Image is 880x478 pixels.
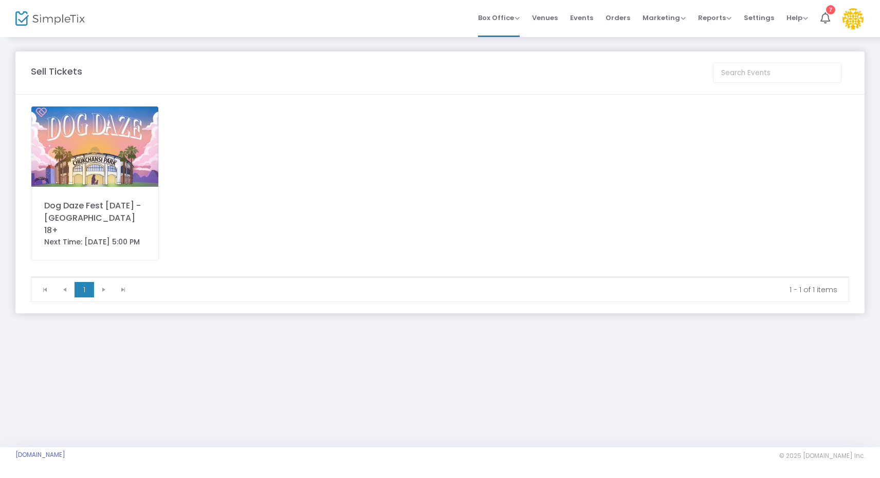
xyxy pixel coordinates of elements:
span: Settings [744,5,774,31]
img: Dog-Daze-Flyer-phase2copy.JPEG [31,107,158,187]
a: [DOMAIN_NAME] [15,451,65,459]
m-panel-title: Sell Tickets [31,64,82,78]
span: Venues [532,5,558,31]
span: Orders [606,5,630,31]
div: Dog Daze Fest [DATE] - [GEOGRAPHIC_DATA] 18+ [44,200,145,237]
input: Search Events [713,63,841,83]
span: Reports [698,13,731,23]
div: Next Time: [DATE] 5:00 PM [44,237,145,247]
span: Marketing [643,13,686,23]
kendo-pager-info: 1 - 1 of 1 items [140,285,837,295]
span: Events [570,5,593,31]
span: Page 1 [75,282,94,297]
div: 7 [826,5,835,14]
span: Box Office [478,13,520,23]
span: Help [786,13,808,23]
span: © 2025 [DOMAIN_NAME] Inc. [779,452,865,460]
